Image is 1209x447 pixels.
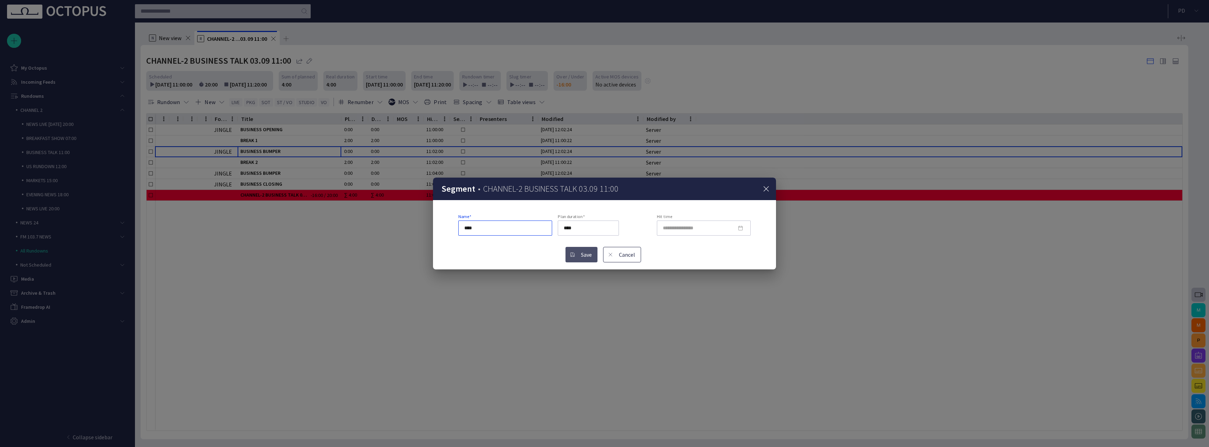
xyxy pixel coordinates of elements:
[483,184,619,194] h3: CHANNEL-2 BUSINESS TALK 03.09 11:00
[433,178,776,200] div: Segment
[458,214,472,220] label: Name
[603,247,641,262] button: Cancel
[657,214,672,220] label: Hit time
[441,184,475,194] h2: Segment
[565,247,597,262] button: Save
[478,184,480,194] h3: •
[433,178,776,269] div: Segment
[558,214,585,220] label: Plan duration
